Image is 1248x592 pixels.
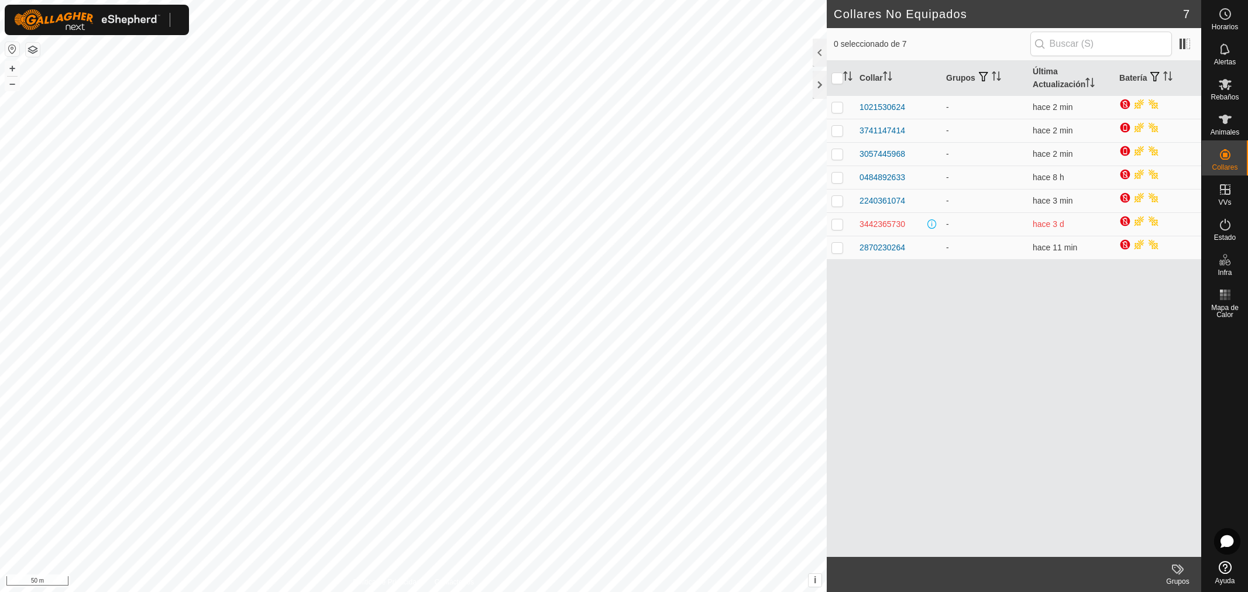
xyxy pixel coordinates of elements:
[859,148,905,160] div: 3057445968
[1212,23,1238,30] span: Horarios
[941,142,1028,166] td: -
[1033,196,1072,205] span: 18 ago 2025, 16:36
[5,42,19,56] button: Restablecer Mapa
[1033,126,1072,135] span: 18 ago 2025, 16:37
[1214,58,1236,66] span: Alertas
[941,119,1028,142] td: -
[941,166,1028,189] td: -
[26,43,40,57] button: Capas del Mapa
[992,73,1001,82] p-sorticon: Activar para ordenar
[1215,577,1235,584] span: Ayuda
[1154,576,1201,587] div: Grupos
[859,195,905,207] div: 2240361074
[1033,243,1077,252] span: 18 ago 2025, 16:28
[883,73,892,82] p-sorticon: Activar para ordenar
[859,125,905,137] div: 3741147414
[859,101,905,113] div: 1021530624
[14,9,160,30] img: Logo Gallagher
[5,77,19,91] button: –
[1218,199,1231,206] span: VVs
[1033,219,1064,229] span: 15 ago 2025, 12:37
[1085,80,1095,89] p-sorticon: Activar para ordenar
[859,171,905,184] div: 0484892633
[435,577,474,587] a: Contáctenos
[353,577,420,587] a: Política de Privacidad
[834,38,1030,50] span: 0 seleccionado de 7
[1214,234,1236,241] span: Estado
[1030,32,1172,56] input: Buscar (S)
[941,212,1028,236] td: -
[1163,73,1173,82] p-sorticon: Activar para ordenar
[1033,102,1072,112] span: 18 ago 2025, 16:37
[1211,94,1239,101] span: Rebaños
[1115,61,1201,96] th: Batería
[834,7,1183,21] h2: Collares No Equipados
[941,189,1028,212] td: -
[941,95,1028,119] td: -
[1212,164,1237,171] span: Collares
[859,218,905,230] div: 3442365730
[809,574,821,587] button: i
[941,236,1028,259] td: -
[1218,269,1232,276] span: Infra
[859,242,905,254] div: 2870230264
[1202,556,1248,589] a: Ayuda
[855,61,941,96] th: Collar
[1033,149,1072,159] span: 18 ago 2025, 16:37
[814,575,816,585] span: i
[1033,173,1064,182] span: 18 ago 2025, 8:21
[941,61,1028,96] th: Grupos
[5,61,19,75] button: +
[1211,129,1239,136] span: Animales
[1183,5,1189,23] span: 7
[1028,61,1115,96] th: Última Actualización
[1205,304,1245,318] span: Mapa de Calor
[843,73,852,82] p-sorticon: Activar para ordenar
